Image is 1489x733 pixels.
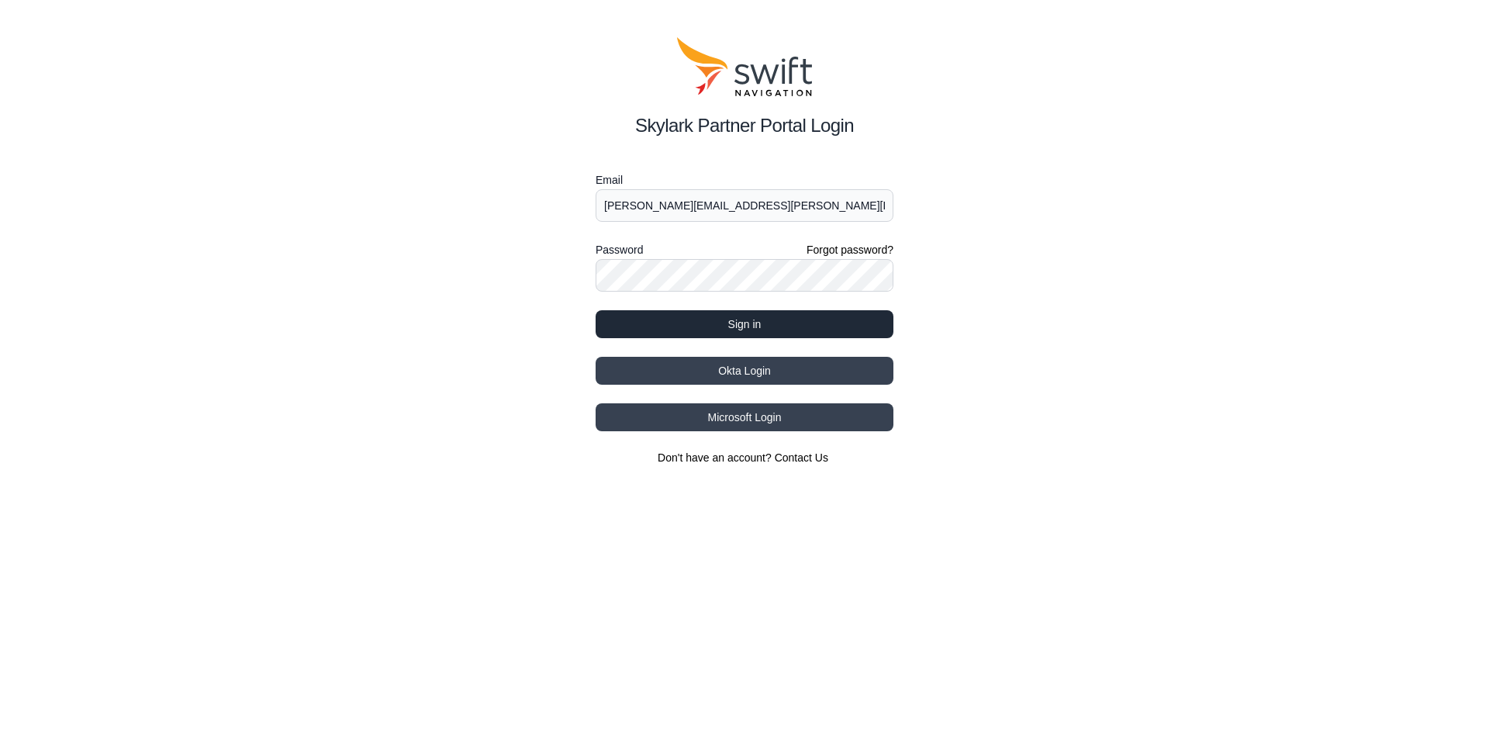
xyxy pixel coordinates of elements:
label: Email [596,171,893,189]
label: Password [596,240,643,259]
section: Don't have an account? [596,450,893,465]
h2: Skylark Partner Portal Login [596,112,893,140]
button: Microsoft Login [596,403,893,431]
button: Sign in [596,310,893,338]
a: Forgot password? [807,242,893,258]
button: Okta Login [596,357,893,385]
a: Contact Us [775,451,828,464]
